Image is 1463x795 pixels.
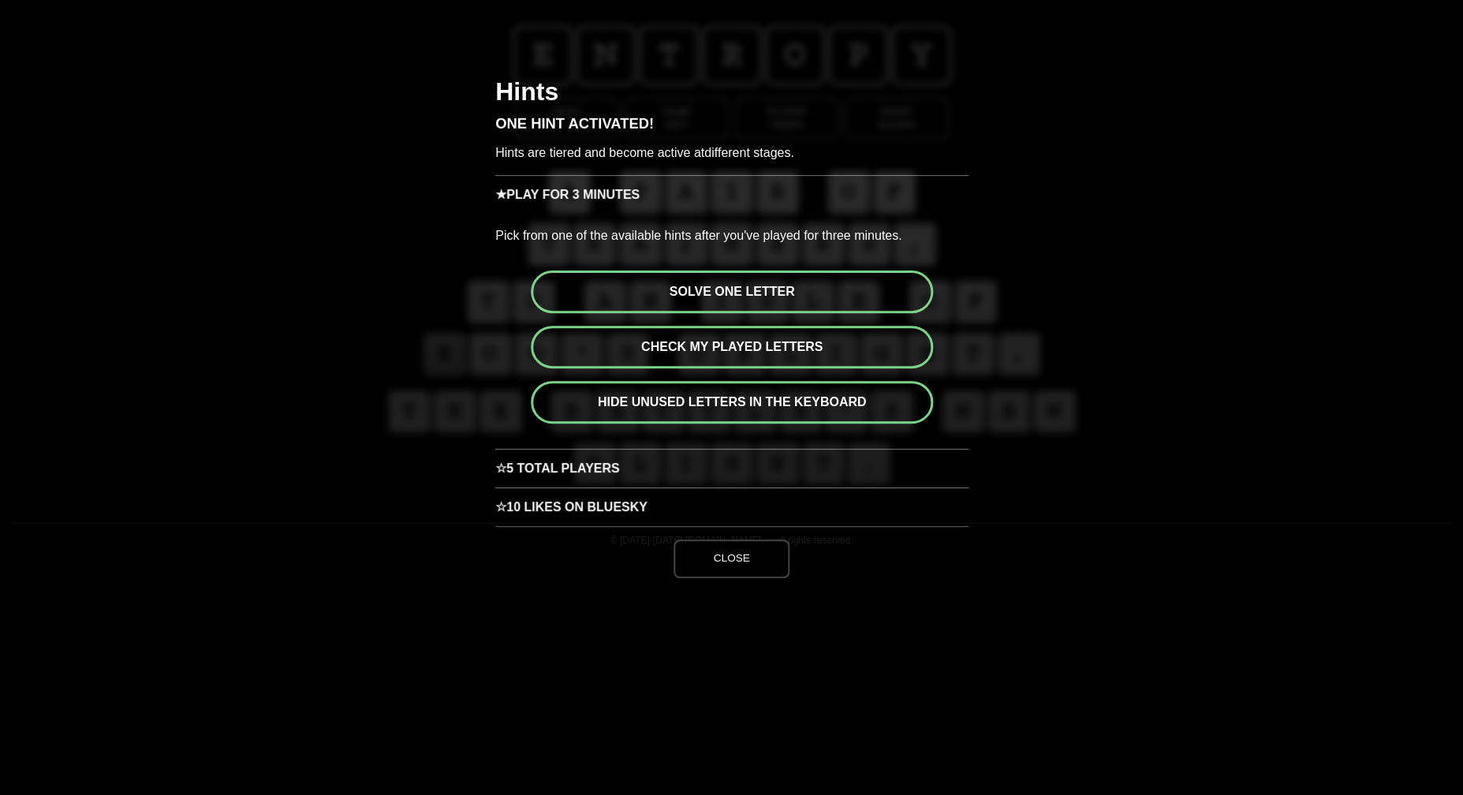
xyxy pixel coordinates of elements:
button: Solve one letter [531,271,933,313]
p: Hints are tiered and become active at [495,144,968,175]
span: ☆ [495,450,506,487]
h3: One Hint Activated! [495,117,968,144]
button: Check my played letters [531,326,933,368]
button: Hide unused letters in the keyboard [531,381,933,424]
span: ★ [495,176,506,214]
span: ☆ [495,488,506,526]
h3: Play for 3 minutes [495,175,968,214]
h3: 5 Total Players [495,449,968,487]
p: Pick from one of the available hints after you've played for three minutes. [495,214,968,258]
span: different stages. [704,146,794,159]
h2: Hints [495,79,968,117]
button: Close [674,539,789,577]
h3: 10 Likes on Bluesky [495,487,968,526]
